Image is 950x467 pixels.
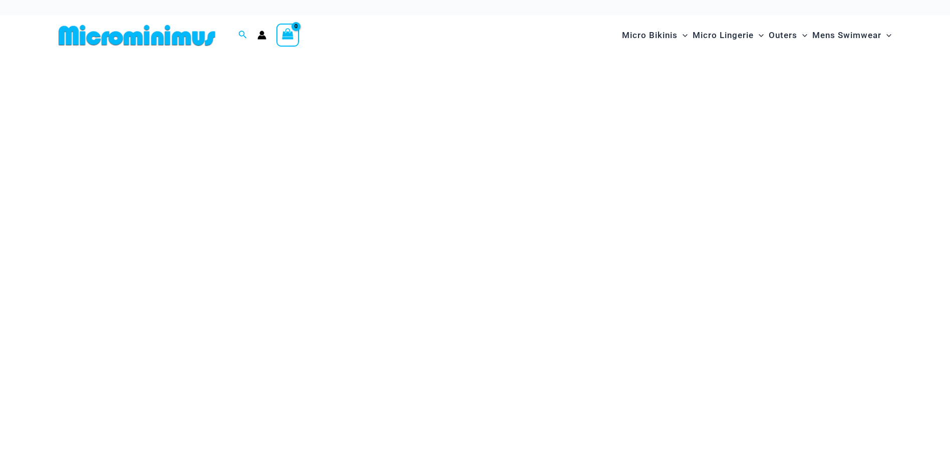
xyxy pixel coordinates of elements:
[881,23,891,48] span: Menu Toggle
[276,24,299,47] a: View Shopping Cart, empty
[810,20,894,51] a: Mens SwimwearMenu ToggleMenu Toggle
[690,20,766,51] a: Micro LingerieMenu ToggleMenu Toggle
[257,31,266,40] a: Account icon link
[812,23,881,48] span: Mens Swimwear
[238,29,247,42] a: Search icon link
[55,24,219,47] img: MM SHOP LOGO FLAT
[766,20,810,51] a: OutersMenu ToggleMenu Toggle
[618,19,896,52] nav: Site Navigation
[622,23,678,48] span: Micro Bikinis
[619,20,690,51] a: Micro BikinisMenu ToggleMenu Toggle
[678,23,688,48] span: Menu Toggle
[754,23,764,48] span: Menu Toggle
[797,23,807,48] span: Menu Toggle
[769,23,797,48] span: Outers
[693,23,754,48] span: Micro Lingerie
